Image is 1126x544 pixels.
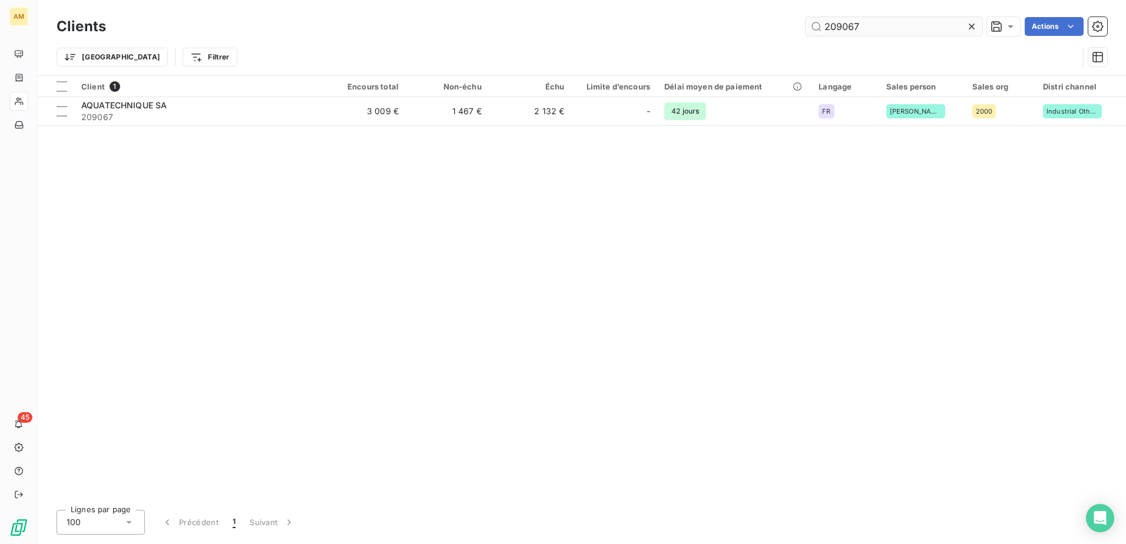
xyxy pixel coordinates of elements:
div: Échu [496,82,565,91]
input: Rechercher [806,17,982,36]
div: Limite d’encours [579,82,651,91]
span: Industrial Others [1046,108,1098,115]
span: FR [822,108,830,115]
span: [PERSON_NAME] [890,108,942,115]
button: 1 [226,510,243,535]
td: 2 132 € [489,97,572,125]
td: 3 009 € [323,97,406,125]
span: Client [81,82,105,91]
button: Suivant [243,510,302,535]
div: Sales person [886,82,958,91]
span: 1 [110,81,120,92]
div: Délai moyen de paiement [664,82,804,91]
div: Encours total [330,82,399,91]
span: 42 jours [664,102,706,120]
div: Langage [819,82,872,91]
button: Précédent [154,510,226,535]
div: Non-échu [413,82,482,91]
td: 1 467 € [406,97,489,125]
span: 209067 [81,111,316,123]
div: Distri channel [1043,82,1119,91]
h3: Clients [57,16,106,37]
button: [GEOGRAPHIC_DATA] [57,48,168,67]
span: 2000 [976,108,993,115]
img: Logo LeanPay [9,518,28,537]
span: 1 [233,516,236,528]
span: 45 [18,412,32,423]
span: - [647,105,650,117]
span: 100 [67,516,81,528]
div: AM [9,7,28,26]
div: Sales org [972,82,1029,91]
button: Filtrer [183,48,237,67]
button: Actions [1025,17,1084,36]
div: Open Intercom Messenger [1086,504,1114,532]
span: AQUATECHNIQUE SA [81,100,167,110]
